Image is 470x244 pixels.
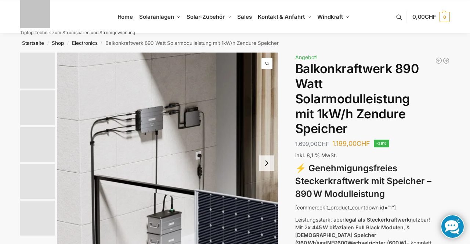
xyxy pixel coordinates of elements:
[332,140,370,147] bdi: 1.199,00
[412,6,450,28] a: 0,00CHF 0
[139,13,174,20] span: Solaranlagen
[440,12,450,22] span: 0
[20,201,55,236] img: nep-microwechselrichter-600w
[357,140,370,147] span: CHF
[44,40,52,46] span: /
[20,30,135,35] p: Tiptop Technik zum Stromsparen und Stromgewinnung
[20,53,55,89] img: Zendure-solar-flow-Batteriespeicher für Balkonkraftwerke
[20,90,55,125] img: Anschlusskabel-3meter_schweizer-stecker
[314,0,353,33] a: Windkraft
[295,204,450,211] p: [commercekit_product_countdown id=“1″]
[259,155,274,171] button: Next slide
[20,164,55,199] img: Zendure-solar-flow-Batteriespeicher für Balkonkraftwerke
[318,140,329,147] span: CHF
[295,61,450,136] h1: Balkonkraftwerk 890 Watt Solarmodulleistung mit 1kW/h Zendure Speicher
[255,0,314,33] a: Kontakt & Anfahrt
[295,162,450,200] h3: ⚡ Genehmigungsfreies Steckerkraftwerk mit Speicher – 890 W Modulleistung
[374,140,390,147] span: -29%
[435,57,442,64] a: Balkonkraftwerk 890 Watt Solarmodulleistung mit 2kW/h Zendure Speicher
[187,13,225,20] span: Solar-Zubehör
[22,40,44,46] a: Startseite
[317,13,343,20] span: Windkraft
[308,224,404,230] strong: x 445 W bifazialen Full Black Modulen
[344,216,410,223] strong: legal als Steckerkraftwerk
[7,33,463,53] nav: Breadcrumb
[425,13,436,20] span: CHF
[64,40,72,46] span: /
[234,0,255,33] a: Sales
[442,57,450,64] a: Steckerkraftwerk mit 4 KW Speicher und 8 Solarmodulen mit 3600 Watt
[237,13,252,20] span: Sales
[295,54,318,60] span: Angebot!
[20,127,55,162] img: Maysun
[98,40,105,46] span: /
[72,40,98,46] a: Electronics
[184,0,234,33] a: Solar-Zubehör
[258,13,304,20] span: Kontakt & Anfahrt
[412,13,436,20] span: 0,00
[52,40,64,46] a: Shop
[295,140,329,147] bdi: 1.699,00
[295,152,337,158] span: inkl. 8,1 % MwSt.
[136,0,183,33] a: Solaranlagen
